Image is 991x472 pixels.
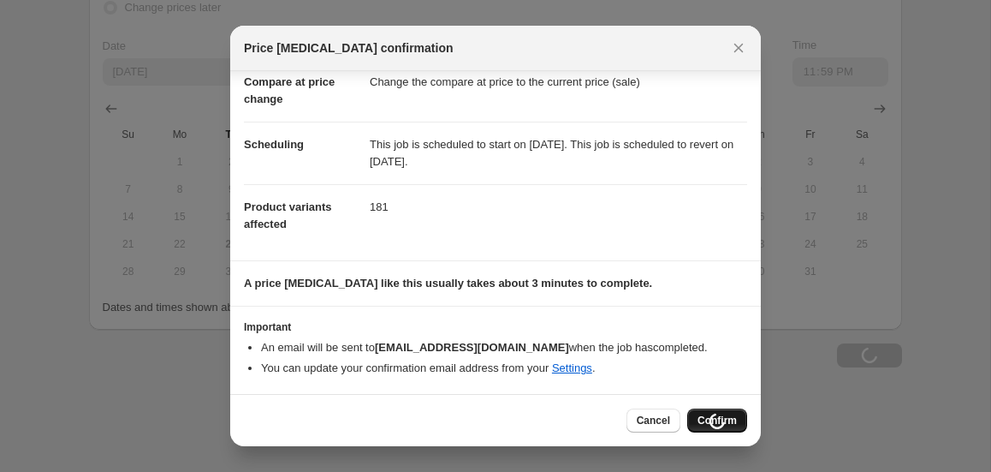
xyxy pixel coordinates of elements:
[244,39,454,57] span: Price [MEDICAL_DATA] confirmation
[626,409,680,433] button: Cancel
[370,122,747,184] dd: This job is scheduled to start on [DATE]. This job is scheduled to revert on [DATE].
[375,341,569,354] b: [EMAIL_ADDRESS][DOMAIN_NAME]
[370,184,747,230] dd: 181
[244,138,304,151] span: Scheduling
[244,200,332,230] span: Product variants affected
[637,414,670,427] span: Cancel
[261,339,747,356] li: An email will be sent to when the job has completed .
[244,277,652,290] b: A price [MEDICAL_DATA] like this usually takes about 3 minutes to complete.
[727,36,751,60] button: Close
[370,59,747,105] dd: Change the compare at price to the current price (sale)
[244,320,747,334] h3: Important
[261,360,747,377] li: You can update your confirmation email address from your .
[552,361,592,374] a: Settings
[244,75,335,105] span: Compare at price change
